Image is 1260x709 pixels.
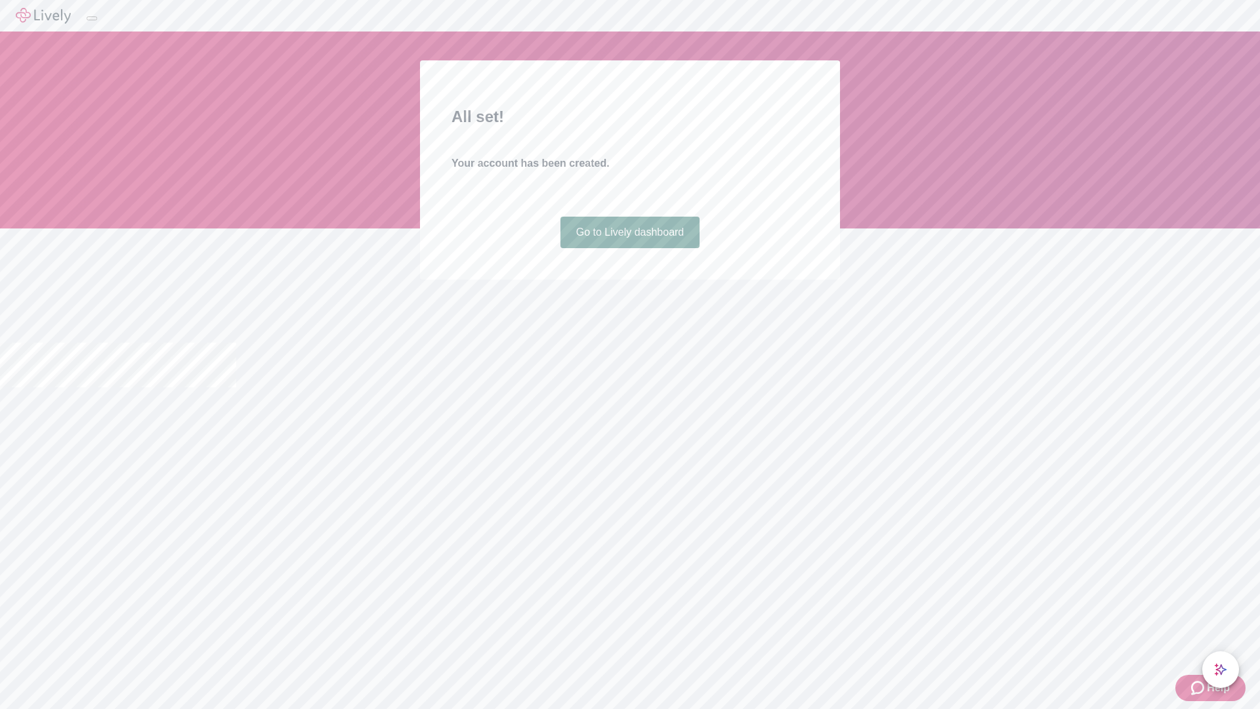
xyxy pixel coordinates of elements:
[1207,680,1230,696] span: Help
[451,156,808,171] h4: Your account has been created.
[1214,663,1227,676] svg: Lively AI Assistant
[560,217,700,248] a: Go to Lively dashboard
[1202,651,1239,688] button: chat
[87,16,97,20] button: Log out
[16,8,71,24] img: Lively
[451,105,808,129] h2: All set!
[1175,675,1246,701] button: Zendesk support iconHelp
[1191,680,1207,696] svg: Zendesk support icon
